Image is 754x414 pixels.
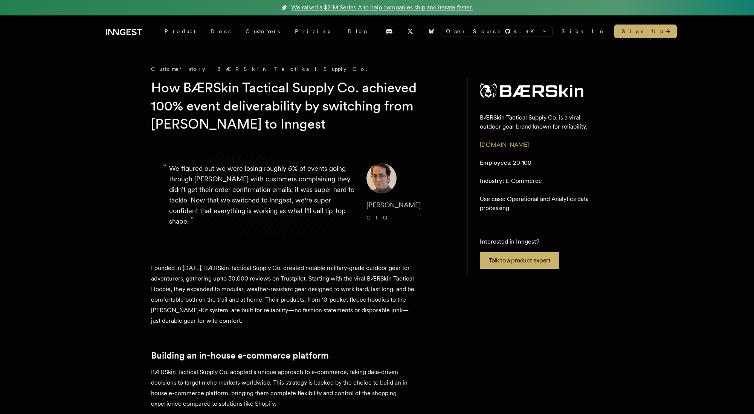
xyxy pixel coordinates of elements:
[151,263,415,326] p: Founded in [DATE], BÆRSkin Tactical Supply Co. created notable military-grade outdoor gear for ad...
[151,65,452,73] div: Customer story - BÆRSkin Tactical Supply Co.
[446,28,502,35] span: Open Source
[480,237,559,246] p: Interested in Inngest?
[287,25,340,38] a: Pricing
[381,25,397,37] a: Discord
[151,350,329,361] a: Building an in-house e-commerce platform
[480,83,583,98] img: BÆRSkin Tactical Supply Co.'s logo
[480,159,511,166] span: Employees:
[157,25,203,38] div: Product
[366,215,391,221] span: CTO
[169,163,354,227] p: We figured out we were losing roughly 6% of events going through [PERSON_NAME] with customers com...
[562,28,605,35] a: Sign In
[203,25,238,38] a: Docs
[151,367,415,409] p: BÆRSkin Tactical Supply Co. adopted a unique approach to e-commerce, taking data-driven decisions...
[366,163,397,193] img: Image of Gus Fune
[480,158,531,167] p: 20-100
[480,141,529,148] a: [DOMAIN_NAME]
[423,25,440,37] a: Bluesky
[480,195,591,213] p: Operational and Analytics data processing
[163,165,167,169] span: “
[402,25,418,37] a: X
[480,176,542,186] p: E-Commerce
[291,3,473,12] span: We raised a $21M Series A to help companies ship and iterate faster.
[340,25,376,38] a: Blog
[151,79,440,133] h1: How BÆRSkin Tactical Supply Co. achieved 100% event deliverability by switching from [PERSON_NAME...
[480,177,504,184] span: Industry:
[366,201,421,209] span: [PERSON_NAME]
[190,215,194,226] span: ”
[480,195,505,202] span: Use case:
[614,25,677,38] a: Sign Up
[238,25,287,38] a: Customers
[480,113,591,131] p: BÆRSkin Tactical Supply Co. is a viral outdoor gear brand known for reliability.
[514,28,539,35] span: 4.9 K
[480,252,559,269] a: Talk to a product expert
